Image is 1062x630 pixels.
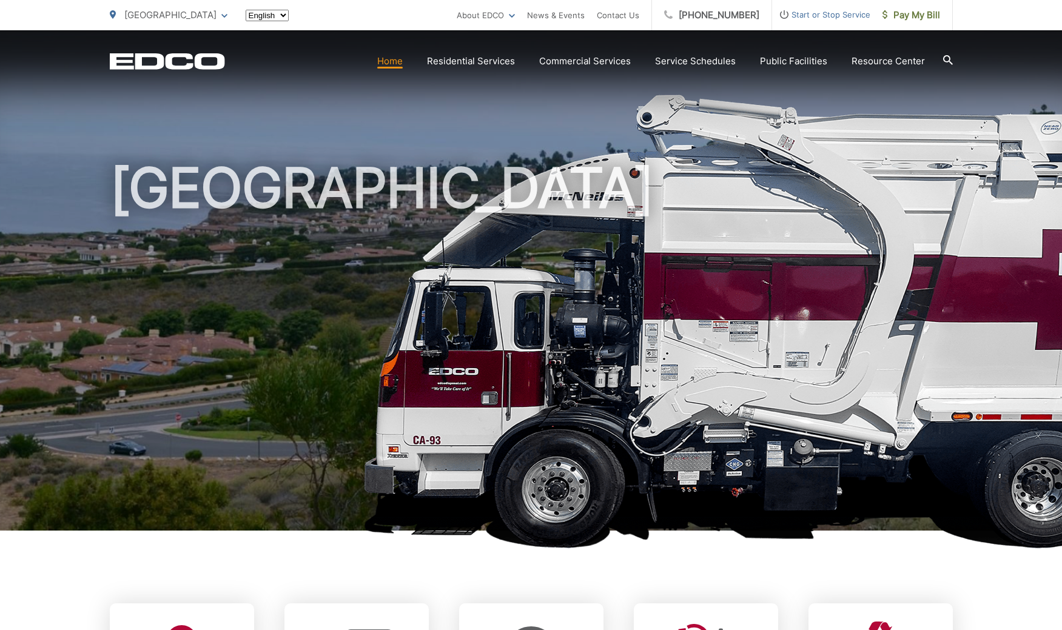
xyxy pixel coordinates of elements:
[110,53,225,70] a: EDCD logo. Return to the homepage.
[457,8,515,22] a: About EDCO
[427,54,515,69] a: Residential Services
[882,8,940,22] span: Pay My Bill
[110,158,953,541] h1: [GEOGRAPHIC_DATA]
[124,9,217,21] span: [GEOGRAPHIC_DATA]
[377,54,403,69] a: Home
[527,8,585,22] a: News & Events
[597,8,639,22] a: Contact Us
[246,10,289,21] select: Select a language
[539,54,631,69] a: Commercial Services
[655,54,736,69] a: Service Schedules
[852,54,925,69] a: Resource Center
[760,54,827,69] a: Public Facilities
